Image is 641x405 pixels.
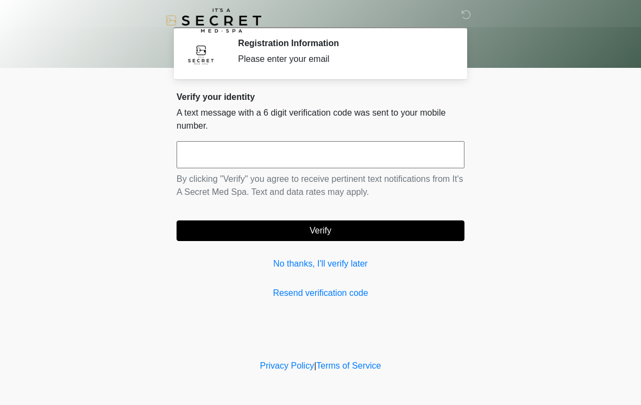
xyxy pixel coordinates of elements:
a: Resend verification code [177,287,464,300]
p: By clicking "Verify" you agree to receive pertinent text notifications from It's A Secret Med Spa... [177,173,464,199]
img: Agent Avatar [185,38,217,71]
button: Verify [177,220,464,241]
a: | [314,361,316,370]
a: No thanks, I'll verify later [177,257,464,270]
a: Privacy Policy [260,361,315,370]
h2: Registration Information [238,38,448,48]
h2: Verify your identity [177,92,464,102]
p: A text message with a 6 digit verification code was sent to your mobile number. [177,106,464,132]
a: Terms of Service [316,361,381,370]
div: Please enter your email [238,53,448,66]
img: It's A Secret Med Spa Logo [166,8,261,33]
